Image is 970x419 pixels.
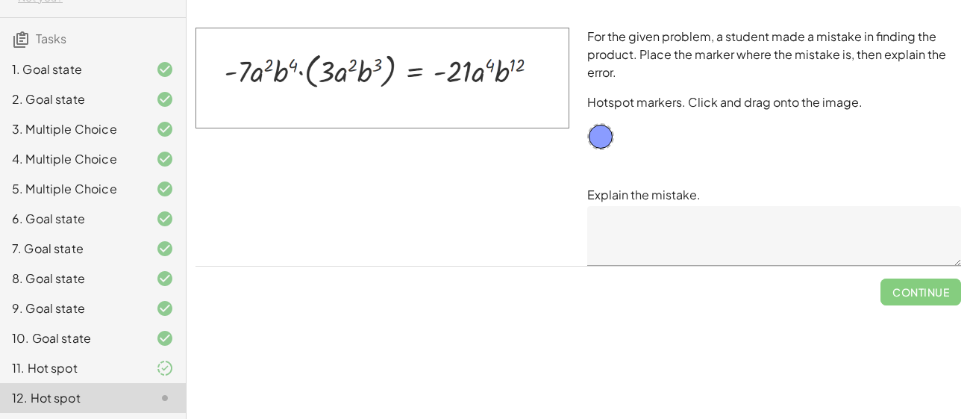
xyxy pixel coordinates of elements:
[12,299,132,317] div: 9. Goal state
[156,329,174,347] i: Task finished and correct.
[12,180,132,198] div: 5. Multiple Choice
[12,240,132,258] div: 7. Goal state
[12,210,132,228] div: 6. Goal state
[587,28,961,81] p: For the given problem, a student made a mistake in finding the product. Place the marker where th...
[156,270,174,288] i: Task finished and correct.
[156,150,174,168] i: Task finished and correct.
[156,90,174,108] i: Task finished and correct.
[12,150,132,168] div: 4. Multiple Choice
[587,93,961,111] p: Hotspot markers. Click and drag onto the image.
[36,31,66,46] span: Tasks
[156,210,174,228] i: Task finished and correct.
[12,60,132,78] div: 1. Goal state
[12,120,132,138] div: 3. Multiple Choice
[156,240,174,258] i: Task finished and correct.
[12,90,132,108] div: 2. Goal state
[156,389,174,407] i: Task not started.
[156,359,174,377] i: Task finished and part of it marked as correct.
[12,329,132,347] div: 10. Goal state
[195,28,569,128] img: 0886c92d32dd19760ffa48c2dfc6e395adaf3d3f40faf5cd72724b1e9700f50a.png
[587,186,961,204] p: Explain the mistake.
[12,270,132,288] div: 8. Goal state
[12,359,132,377] div: 11. Hot spot
[156,60,174,78] i: Task finished and correct.
[156,180,174,198] i: Task finished and correct.
[156,299,174,317] i: Task finished and correct.
[156,120,174,138] i: Task finished and correct.
[12,389,132,407] div: 12. Hot spot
